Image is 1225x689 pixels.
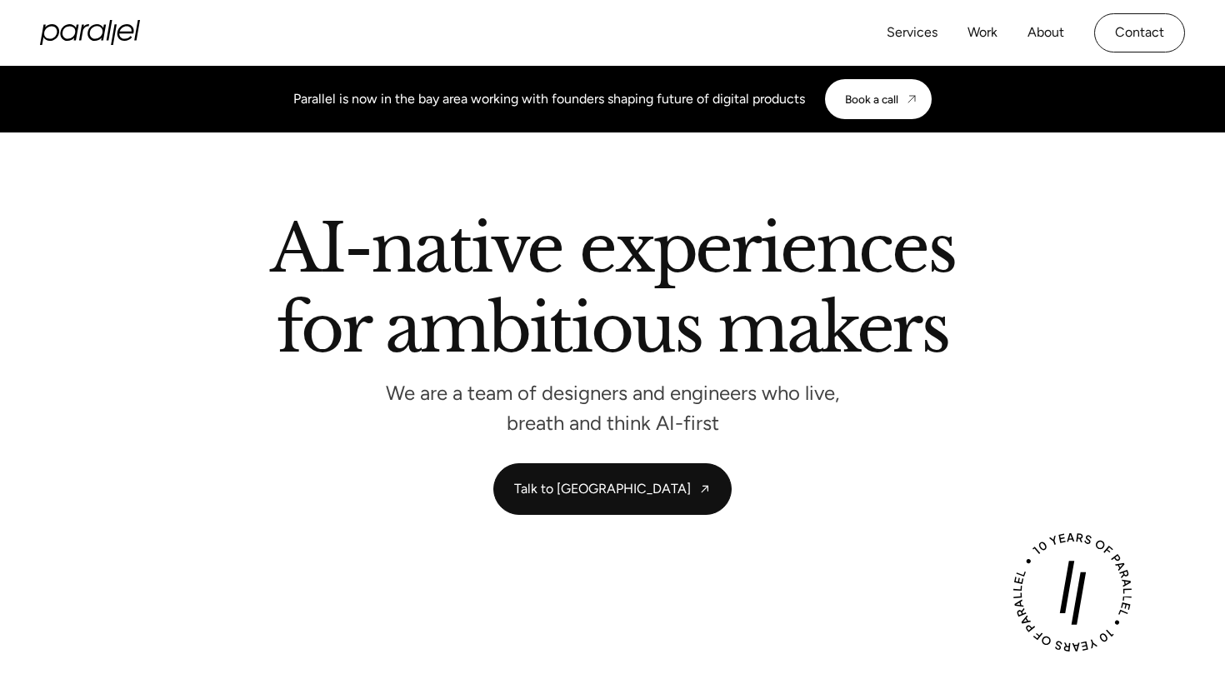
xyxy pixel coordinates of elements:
div: Parallel is now in the bay area working with founders shaping future of digital products [293,89,805,109]
a: home [40,20,140,45]
div: Book a call [845,92,898,106]
h2: AI-native experiences for ambitious makers [137,216,1087,368]
p: We are a team of designers and engineers who live, breath and think AI-first [362,386,862,430]
a: Services [887,21,937,45]
a: About [1027,21,1064,45]
a: Book a call [825,79,932,119]
img: CTA arrow image [905,92,918,106]
a: Contact [1094,13,1185,52]
a: Work [967,21,997,45]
